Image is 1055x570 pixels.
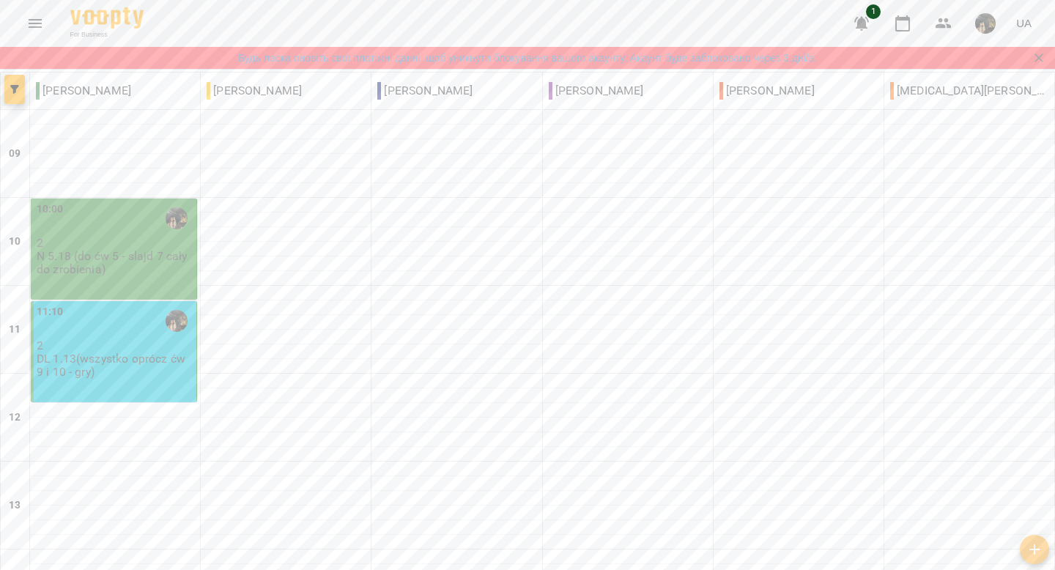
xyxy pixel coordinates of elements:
[70,7,144,29] img: Voopty Logo
[37,339,193,352] p: 2
[70,30,144,40] span: For Business
[549,82,644,100] p: [PERSON_NAME]
[1029,48,1049,68] button: Закрити сповіщення
[36,82,131,100] p: [PERSON_NAME]
[719,82,815,100] p: [PERSON_NAME]
[1010,10,1037,37] button: UA
[37,237,193,249] p: 2
[166,207,188,229] img: Карпчук Віолетта
[9,410,21,426] h6: 12
[37,201,64,218] label: 10:00
[1020,535,1049,564] button: Створити урок
[166,310,188,332] img: Карпчук Віолетта
[890,82,1048,100] p: [MEDICAL_DATA][PERSON_NAME] Carlmaris
[9,322,21,338] h6: 11
[207,82,302,100] p: [PERSON_NAME]
[238,51,817,65] a: Будь ласка оновіть свої платіжні данні, щоб уникнути блокування вашого акаунту. Акаунт буде забло...
[18,6,53,41] button: Menu
[975,13,996,34] img: 5701ce26c8a38a6089bfb9008418fba1.jpg
[37,352,193,378] p: DL 1.13(wszystko oprócz ćw 9 i 10 - gry)
[9,234,21,250] h6: 10
[37,304,64,320] label: 11:10
[1016,15,1032,31] span: UA
[866,4,881,19] span: 1
[9,497,21,514] h6: 13
[377,82,473,100] p: [PERSON_NAME]
[9,146,21,162] h6: 09
[37,250,193,275] p: N 5.18 (do ćw 5 - slajd 7 cały do zrobienia)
